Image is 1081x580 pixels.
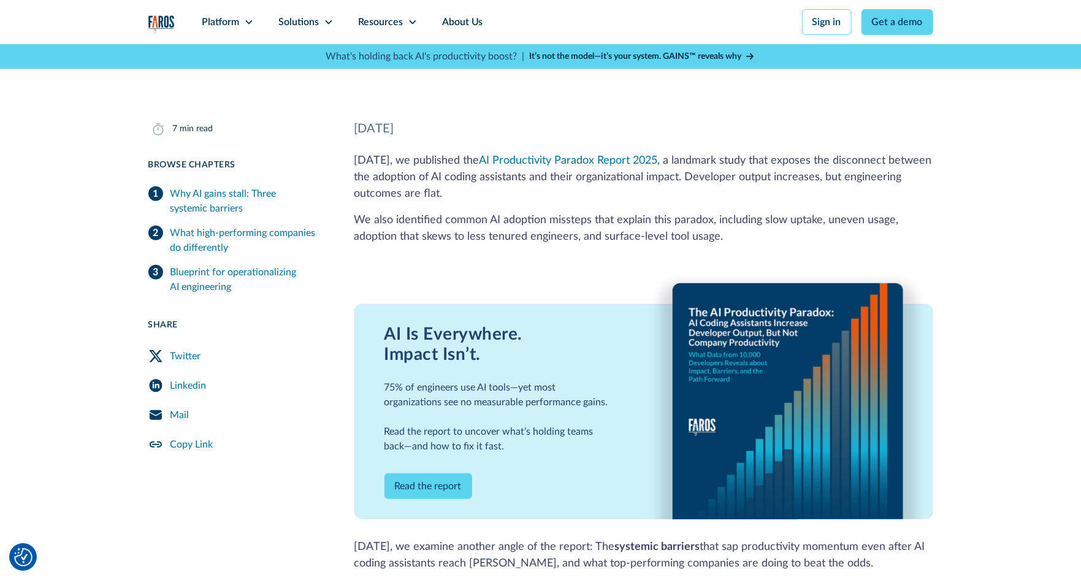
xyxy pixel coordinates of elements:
[14,548,32,567] img: Revisit consent button
[278,15,319,29] div: Solutions
[861,9,933,35] a: Get a demo
[202,15,239,29] div: Platform
[170,349,201,364] div: Twitter
[530,50,755,63] a: It’s not the model—it’s your system. GAINS™ reveals why
[170,408,189,422] div: Mail
[173,123,178,135] div: 7
[148,221,325,260] a: What high-performing companies do differently
[384,324,614,365] div: AI Is Everywhere. Impact Isn’t.
[148,15,175,32] a: home
[326,49,525,64] p: What's holding back AI's productivity boost? |
[170,226,325,255] div: What high-performing companies do differently
[354,539,933,572] p: [DATE], we examine another angle of the report: The that sap productivity momentum even after AI ...
[148,371,325,400] a: LinkedIn Share
[358,15,403,29] div: Resources
[354,120,933,138] div: [DATE]
[148,319,325,332] div: Share
[148,260,325,299] a: Blueprint for operationalizing AI engineering
[615,541,700,552] strong: systemic barriers
[148,430,325,459] a: Copy Link
[170,378,207,393] div: Linkedin
[180,123,213,135] div: min read
[384,473,472,499] a: Read the report
[384,380,614,454] div: 75% of engineers use AI tools—yet most organizations see no measurable performance gains. Read th...
[148,400,325,430] a: Mail Share
[170,437,213,452] div: Copy Link
[148,342,325,371] a: Twitter Share
[170,186,325,216] div: Why AI gains stall: Three systemic barriers
[802,9,852,35] a: Sign in
[14,548,32,567] button: Cookie Settings
[354,212,933,245] p: We also identified common AI adoption missteps that explain this paradox, including slow uptake, ...
[148,15,175,32] img: Logo of the analytics and reporting company Faros.
[148,159,325,172] div: Browse Chapters
[530,52,742,61] strong: It’s not the model—it’s your system. GAINS™ reveals why
[170,265,325,294] div: Blueprint for operationalizing AI engineering
[354,153,933,202] p: [DATE], we published the , a landmark study that exposes the disconnect between the adoption of A...
[148,181,325,221] a: Why AI gains stall: Three systemic barriers
[479,155,658,166] a: AI Productivity Paradox Report 2025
